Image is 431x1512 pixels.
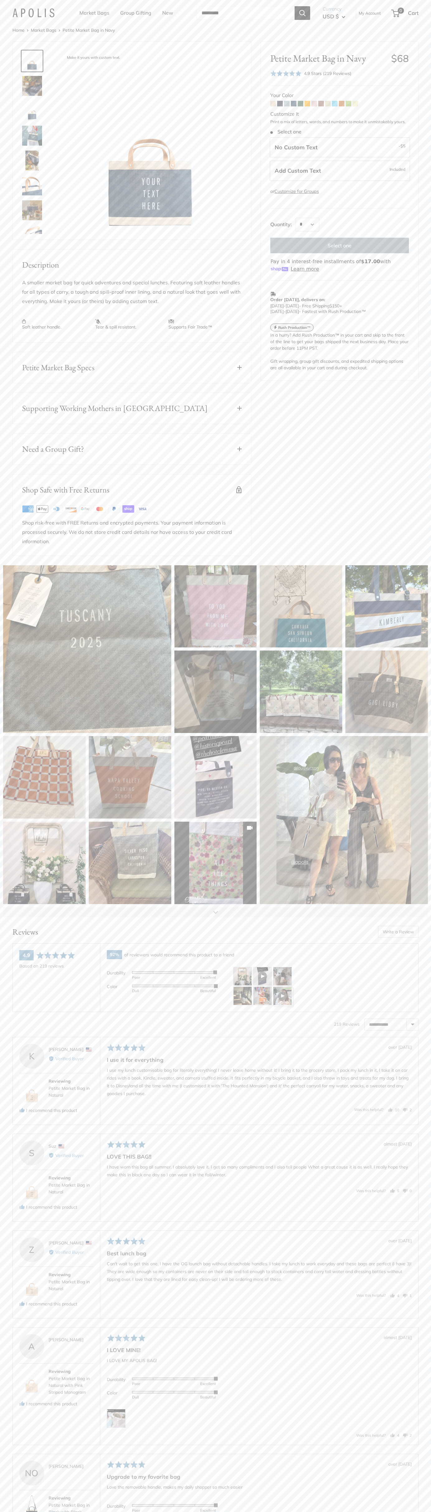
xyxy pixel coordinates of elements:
[19,1174,44,1199] img: Petite Market Bag in Natural
[388,1044,412,1050] span: over [DATE]
[107,1473,412,1481] h2: Upgrade to my favorite bag
[174,989,216,993] div: Beautiful
[270,91,409,100] div: Your Color
[253,987,272,1005] img: Open user-uploaded photo and review in a modal
[49,1085,90,1098] a: Petite Market Bag in Natural
[273,967,292,986] img: Open user-uploaded photo and review in a modal
[49,1463,83,1469] span: [PERSON_NAME]
[49,1375,93,1396] div: Petite Market Bag in Natural with Pink Striped Monogram
[400,143,405,148] span: $5
[270,332,409,371] div: In a hurry? Add Rush Production™ in your cart and skip to the front of the line to get your bags ...
[107,1373,132,1387] th: Durability
[359,9,381,17] a: My Account
[107,967,216,994] table: Product attribute rating averages
[49,1078,93,1085] div: Reviewing
[22,175,42,195] img: description_Super soft and durable leather handles.
[19,1204,93,1211] div: I recommend this product
[21,124,43,147] a: Petite Market Bag in Navy
[107,1409,126,1428] img: Open Image by AMY in a modal
[270,309,366,314] span: - Fastest with Rush Production™
[107,1346,412,1354] h2: I LOVE MINE!
[12,26,115,34] nav: Breadcrumb
[356,1293,386,1298] span: Was this helpful?
[21,149,43,172] a: Petite Market Bag in Navy
[270,129,301,135] span: Select one
[19,1461,44,1486] div: NO
[19,1368,44,1393] img: Petite Market Bag in Natural with Pink Striped Monogram
[390,1293,399,1299] button: Yes
[21,224,43,246] a: description_Inner pocket good for daily drivers.
[19,1141,44,1165] div: S
[107,1260,412,1284] p: Can't wait to get this one, I have the OG launch bag without detachable handles. I take my lunch ...
[49,1495,93,1501] div: Reviewing
[58,1144,64,1149] span: United States
[132,1382,174,1386] div: Poor
[384,1141,412,1147] span: almost [DATE]
[107,1387,132,1400] th: Color
[107,1373,216,1400] table: Product attributes ratings
[132,976,174,979] div: Poor
[174,1382,216,1386] div: Excellent
[49,1249,93,1256] div: Verified Buyer
[21,199,43,222] a: Petite Market Bag in Navy
[19,963,93,969] div: Based on 219 reviews
[22,362,94,374] span: Petite Market Bag Specs
[13,434,251,464] button: Need a Group Gift?
[22,151,42,170] img: Petite Market Bag in Navy
[400,1188,412,1194] button: No
[398,7,404,14] span: 0
[107,1066,412,1098] p: I use my lunch customisable bag for literally everything! I never leave home without it! I bring ...
[399,142,405,150] span: -
[284,309,286,314] span: -
[278,325,311,330] strong: Rush Production™
[61,51,240,230] img: description_Make it yours with custom text.
[19,1107,93,1114] div: I recommend this product
[22,200,42,220] img: Petite Market Bag in Navy
[275,144,318,151] span: No Custom Text
[95,319,162,330] p: Tear & spill resistant.
[356,1188,386,1193] span: Was this helpful?
[304,70,351,77] div: 4.9 Stars (219 Reviews)
[270,303,284,309] span: [DATE]
[168,319,235,330] p: Supports Fair Trade™
[21,100,43,122] a: Petite Market Bag in Navy
[63,27,115,33] span: Petite Market Bag in Navy
[49,1174,93,1181] div: Reviewing
[23,952,30,958] span: 4.9
[270,303,406,314] p: - Free Shipping +
[107,1056,412,1064] h2: I use it for everything
[13,393,251,424] button: Supporting Working Mothers in [GEOGRAPHIC_DATA]
[390,1432,399,1438] button: Yes
[107,1163,412,1179] p: I have worn this bag all summer. I absolutely love it. I get so many compliments and I also tell ...
[270,137,410,158] label: Leave Blank
[174,1395,216,1399] div: Beautiful
[19,1044,44,1069] div: K
[275,167,321,174] span: Add Custom Text
[19,1334,44,1359] div: A
[388,1107,399,1113] button: Yes
[390,1188,399,1194] button: Yes
[233,987,252,1005] img: Open user-uploaded photo and review in a modal
[286,309,299,314] span: [DATE]
[49,1271,93,1278] div: Reviewing
[49,1152,93,1159] div: Verified Buyer
[323,5,345,13] span: Currency
[124,952,234,957] span: of reviewers would recommend this product to a friend
[132,989,174,993] div: Dull
[19,1237,44,1262] div: Z
[378,926,419,938] a: Write a Review
[19,1271,44,1296] img: Petite Market Bag in Natural
[49,1279,90,1291] a: Petite Market Bag in Natural
[49,1182,90,1195] a: Petite Market Bag in Natural
[22,518,242,546] p: Shop risk-free with FREE Returns and encrypted payments. Your payment information is processed se...
[286,303,299,309] span: [DATE]
[79,8,109,18] a: Market Bags
[197,6,295,20] input: Search...
[22,126,42,146] img: Petite Market Bag in Navy
[86,1241,92,1245] span: United States
[49,1047,83,1052] span: [PERSON_NAME]
[19,1078,44,1103] img: Petite Market Bag in Natural
[21,75,43,97] a: Petite Market Bag in Navy
[22,76,42,96] img: Petite Market Bag in Navy
[334,1021,360,1028] div: 219 Reviews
